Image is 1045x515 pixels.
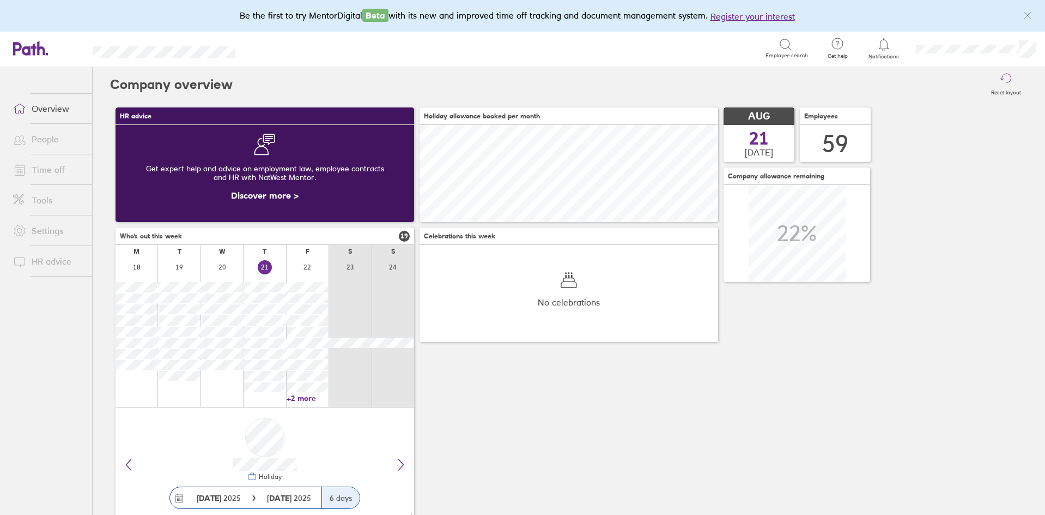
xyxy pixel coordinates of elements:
div: 59 [822,130,848,158]
label: Reset layout [985,86,1028,96]
a: HR advice [4,250,92,272]
div: M [133,248,139,255]
span: No celebrations [538,297,600,307]
a: People [4,128,92,150]
span: Holiday allowance booked per month [424,112,540,120]
div: S [391,248,395,255]
a: Time off [4,159,92,181]
span: Employee search [765,52,808,59]
a: Overview [4,98,92,119]
span: 19 [399,231,410,242]
div: F [306,248,309,255]
div: Holiday [257,473,282,481]
div: Be the first to try MentorDigital with its new and improved time off tracking and document manage... [240,9,806,23]
span: [DATE] [745,147,773,157]
div: 6 days [321,487,360,508]
span: HR advice [120,112,151,120]
span: AUG [748,111,770,122]
div: W [219,248,226,255]
a: Settings [4,220,92,242]
div: T [263,248,266,255]
strong: [DATE] [267,493,294,503]
span: Who's out this week [120,232,182,240]
span: Company allowance remaining [728,172,824,180]
span: Notifications [866,53,902,60]
span: Employees [804,112,838,120]
div: S [348,248,352,255]
span: Celebrations this week [424,232,495,240]
div: Get expert help and advice on employment law, employee contracts and HR with NatWest Mentor. [124,155,405,190]
h2: Company overview [110,67,233,102]
span: Beta [362,9,388,22]
span: 21 [749,130,769,147]
strong: [DATE] [197,493,221,503]
div: T [178,248,181,255]
a: Notifications [866,37,902,60]
span: 2025 [197,494,241,502]
span: 2025 [267,494,311,502]
a: Tools [4,189,92,211]
a: +2 more [287,393,328,403]
span: Get help [820,53,855,59]
button: Register your interest [710,10,795,23]
a: Discover more > [231,190,299,201]
div: Search [265,43,293,53]
button: Reset layout [985,67,1028,102]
